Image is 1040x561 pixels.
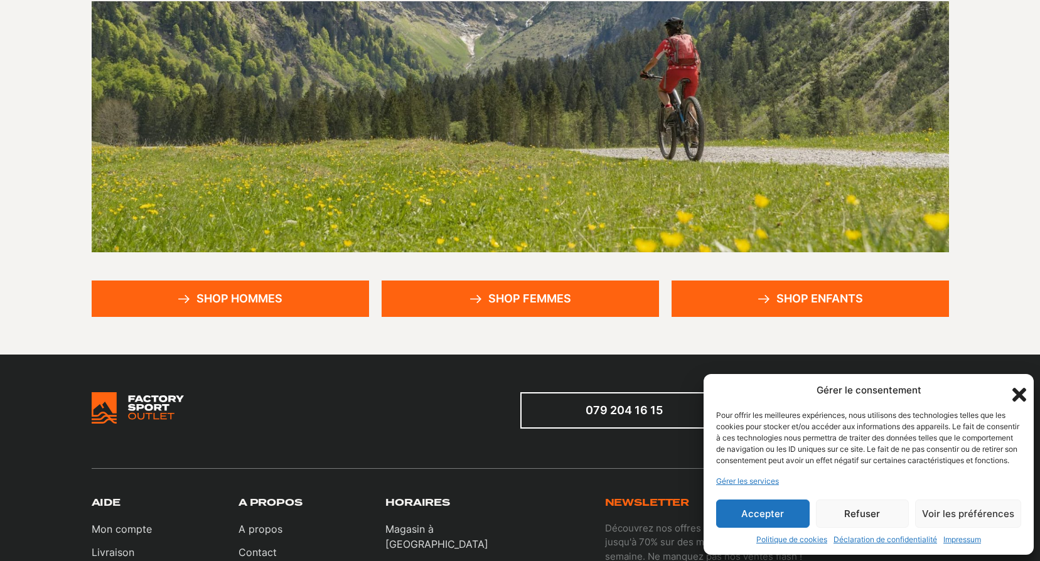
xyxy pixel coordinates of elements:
div: Gérer le consentement [817,383,921,398]
button: Voir les préférences [915,500,1021,528]
a: Shop femmes [382,280,659,317]
a: 079 204 16 15 [520,392,729,429]
a: Livraison [92,545,152,560]
h3: Newsletter [605,497,690,510]
div: Fermer la boîte de dialogue [1009,384,1021,397]
p: Magasin à [GEOGRAPHIC_DATA] [385,521,520,552]
img: Bricks Woocommerce Starter [92,392,184,424]
h3: Horaires [385,497,450,510]
h3: A propos [239,497,303,510]
h3: Aide [92,497,121,510]
button: Refuser [816,500,909,528]
a: Gérer les services [716,476,779,487]
a: Contact [239,545,282,560]
a: Shop enfants [672,280,949,317]
a: Impressum [943,534,981,545]
a: A propos [239,521,282,537]
button: Accepter [716,500,810,528]
a: Déclaration de confidentialité [834,534,937,545]
a: Politique de cookies [756,534,827,545]
div: Pour offrir les meilleures expériences, nous utilisons des technologies telles que les cookies po... [716,410,1020,466]
a: Shop hommes [92,280,369,317]
a: Mon compte [92,521,152,537]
